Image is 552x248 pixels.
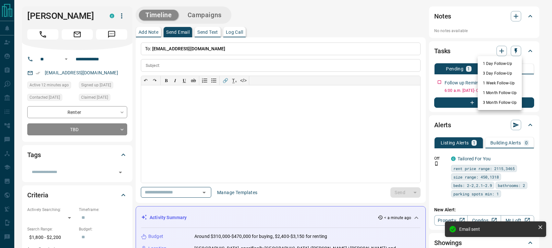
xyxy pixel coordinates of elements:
li: 3 Month Follow-Up [478,98,522,107]
li: 1 Week Follow-Up [478,78,522,88]
li: 3 Day Follow-Up [478,68,522,78]
li: 1 Month Follow-Up [478,88,522,98]
li: 1 Day Follow-Up [478,59,522,68]
div: Email sent [459,227,535,232]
